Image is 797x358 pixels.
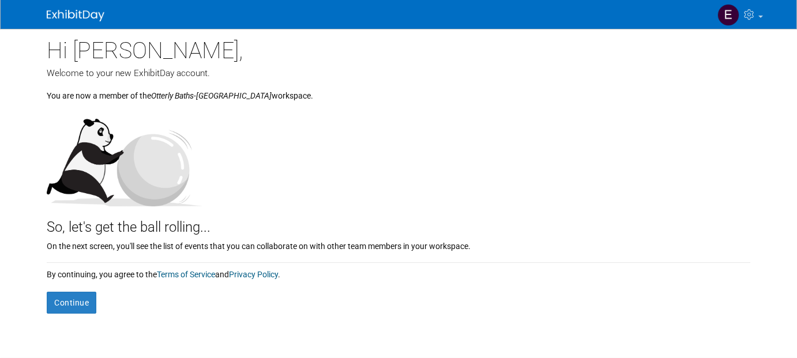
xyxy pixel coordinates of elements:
img: ExhibitDay [47,10,104,21]
i: Otterly Baths-[GEOGRAPHIC_DATA] [151,91,272,100]
a: Privacy Policy [229,270,278,279]
img: Ella Colborn [717,4,739,26]
div: Welcome to your new ExhibitDay account. [47,67,750,80]
div: By continuing, you agree to the and . [47,263,750,280]
div: So, let's get the ball rolling... [47,206,750,238]
div: You are now a member of the workspace. [47,80,750,101]
a: Terms of Service [157,270,215,279]
img: Let's get the ball rolling [47,107,202,206]
div: Hi [PERSON_NAME], [47,29,750,67]
button: Continue [47,292,96,314]
div: On the next screen, you'll see the list of events that you can collaborate on with other team mem... [47,238,750,252]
